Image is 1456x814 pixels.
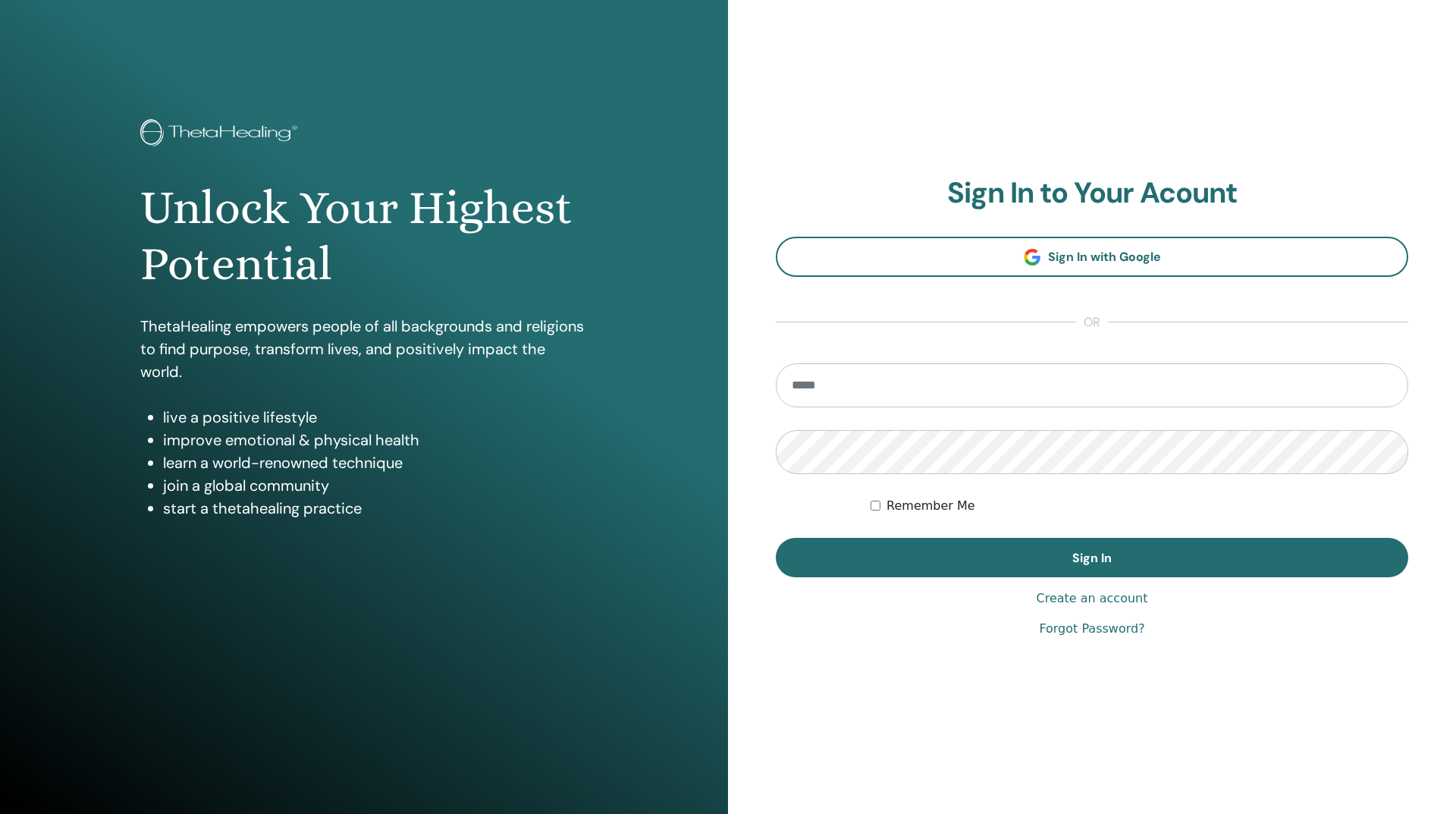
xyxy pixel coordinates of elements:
li: join a global community [163,474,588,497]
button: Sign In [776,538,1408,577]
span: Sign In with Google [1048,249,1161,265]
div: Keep me authenticated indefinitely or until I manually logout [871,497,1408,515]
li: learn a world-renowned technique [163,451,588,474]
span: or [1076,313,1108,332]
li: start a thetahealing practice [163,497,588,520]
a: Forgot Password? [1039,620,1144,638]
a: Sign In with Google [776,237,1408,277]
li: improve emotional & physical health [163,429,588,451]
p: ThetaHealing empowers people of all backgrounds and religions to find purpose, transform lives, a... [140,315,588,383]
h1: Unlock Your Highest Potential [140,180,588,293]
label: Remember Me [886,497,975,515]
li: live a positive lifestyle [163,406,588,429]
span: Sign In [1072,550,1112,566]
h2: Sign In to Your Acount [776,176,1408,211]
a: Create an account [1036,589,1147,608]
